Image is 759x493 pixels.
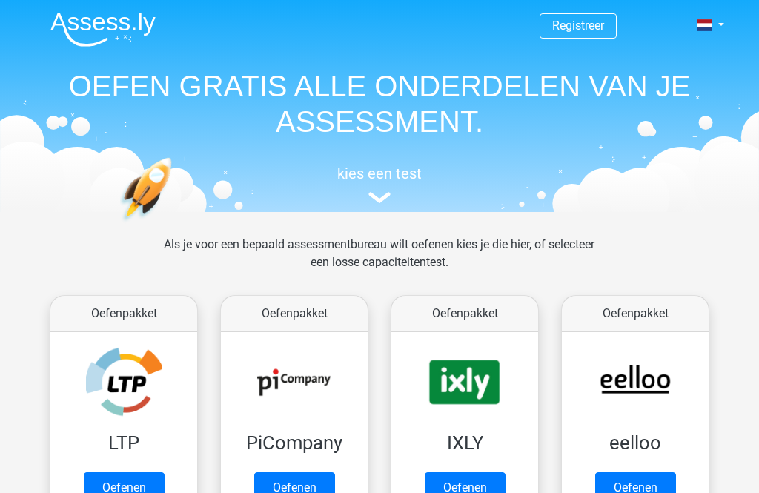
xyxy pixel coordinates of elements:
[368,192,391,203] img: assessment
[120,157,229,291] img: oefenen
[552,19,604,33] a: Registreer
[39,165,720,182] h5: kies een test
[50,12,156,47] img: Assessly
[152,236,606,289] div: Als je voor een bepaald assessmentbureau wilt oefenen kies je die hier, of selecteer een losse ca...
[39,165,720,204] a: kies een test
[39,68,720,139] h1: OEFEN GRATIS ALLE ONDERDELEN VAN JE ASSESSMENT.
